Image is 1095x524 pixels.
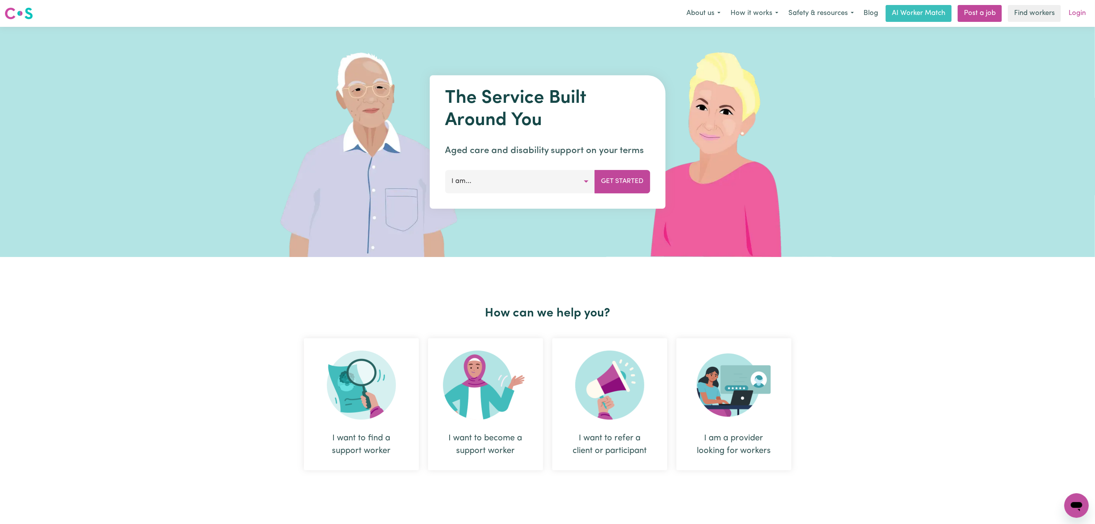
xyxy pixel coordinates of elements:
[783,5,859,21] button: Safety & resources
[447,432,525,457] div: I want to become a support worker
[5,5,33,22] a: Careseekers logo
[695,432,773,457] div: I am a provider looking for workers
[697,351,771,420] img: Provider
[443,351,528,420] img: Become Worker
[304,338,419,470] div: I want to find a support worker
[571,432,649,457] div: I want to refer a client or participant
[327,351,396,420] img: Search
[859,5,883,22] a: Blog
[552,338,667,470] div: I want to refer a client or participant
[322,432,401,457] div: I want to find a support worker
[726,5,783,21] button: How it works
[676,338,791,470] div: I am a provider looking for workers
[445,87,650,132] h1: The Service Built Around You
[886,5,952,22] a: AI Worker Match
[575,351,644,420] img: Refer
[1064,5,1090,22] a: Login
[445,170,595,193] button: I am...
[594,170,650,193] button: Get Started
[681,5,726,21] button: About us
[428,338,543,470] div: I want to become a support worker
[5,7,33,20] img: Careseekers logo
[1064,493,1089,518] iframe: Button to launch messaging window, conversation in progress
[299,306,796,321] h2: How can we help you?
[958,5,1002,22] a: Post a job
[1008,5,1061,22] a: Find workers
[445,144,650,158] p: Aged care and disability support on your terms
